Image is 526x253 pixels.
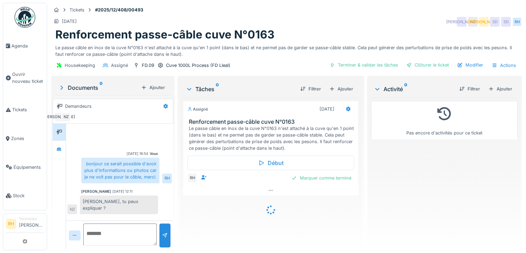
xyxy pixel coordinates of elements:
span: Stock [13,192,44,199]
div: [DATE] 16:54 [127,151,148,156]
div: NZ [61,112,71,122]
div: [PERSON_NAME] [479,17,489,27]
sup: 0 [100,84,103,92]
h1: Renforcement passe-câble cuve N°0163 [55,28,275,41]
div: Demandeurs [65,103,92,110]
a: Stock [3,182,47,210]
div: Terminer & valider les tâches [327,60,401,70]
div: Pas encore d'activités pour ce ticket [376,104,513,136]
a: Zones [3,124,47,153]
div: [PERSON_NAME], tu peux expliquer ? [80,195,158,214]
div: Modifier [454,60,486,70]
div: Marquer comme terminé [289,173,354,183]
div: Le passe câble en inox de la cuve N°0163 n'est attaché à la cuve qu'en 1 point (dans le bas) et n... [55,42,518,58]
sup: 0 [404,85,407,93]
div: FD.09 [142,62,154,69]
div: Tickets [70,7,84,13]
div: NZ [468,17,478,27]
div: RH [512,17,522,27]
div: Ajouter [326,84,356,94]
div: SD [490,17,500,27]
div: Filtrer [297,84,324,94]
div: bonjour ce serait possible d'avoir plus d'informations ou photos car je ne voit pas pour le câble... [81,158,159,183]
a: Ouvrir nouveau ticket [3,60,47,96]
div: Début [187,156,354,170]
div: [PERSON_NAME] [81,189,111,194]
a: Agenda [3,32,47,60]
div: Tâches [186,85,295,93]
span: Zones [11,135,44,142]
div: Ajouter [486,84,515,94]
div: [DATE] 12:11 [112,189,132,194]
li: [PERSON_NAME] [19,216,44,231]
div: NZ [67,204,77,214]
div: [DATE] [320,106,334,112]
div: [DATE] [62,18,77,25]
div: Technicien [19,216,44,221]
div: Housekeeping [65,62,95,69]
div: Actions [489,60,519,70]
a: Tickets [3,96,47,124]
a: Équipements [3,153,47,182]
span: Tickets [12,106,44,113]
span: Agenda [11,43,44,49]
div: Filtrer [456,84,483,94]
div: Le passe câble en inox de la cuve N°0163 n'est attaché à la cuve qu'en 1 point (dans le bas) et n... [189,125,356,152]
div: Activité [374,85,454,93]
div: [PERSON_NAME] [457,17,467,27]
span: Équipements [13,164,44,171]
div: Assigné [187,106,208,112]
div: SD [501,17,511,27]
div: RH [162,174,172,183]
div: Clôturer le ticket [404,60,452,70]
img: Badge_color-CXgf-gQk.svg [15,7,35,28]
div: Ajouter [138,83,168,92]
div: Assigné [111,62,128,69]
h3: Renforcement passe-câble cuve N°0163 [189,119,356,125]
a: RH Technicien[PERSON_NAME] [6,216,44,233]
div: Documents [58,84,138,92]
sup: 0 [216,85,219,93]
div: Vous [150,151,158,156]
strong: #2025/12/408/00493 [92,7,146,13]
div: Cuve 1000L Process (FD Lleal) [166,62,230,69]
div: [PERSON_NAME] [54,112,64,122]
div: RH [187,173,197,183]
li: RH [6,219,16,229]
span: Ouvrir nouveau ticket [12,71,44,84]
